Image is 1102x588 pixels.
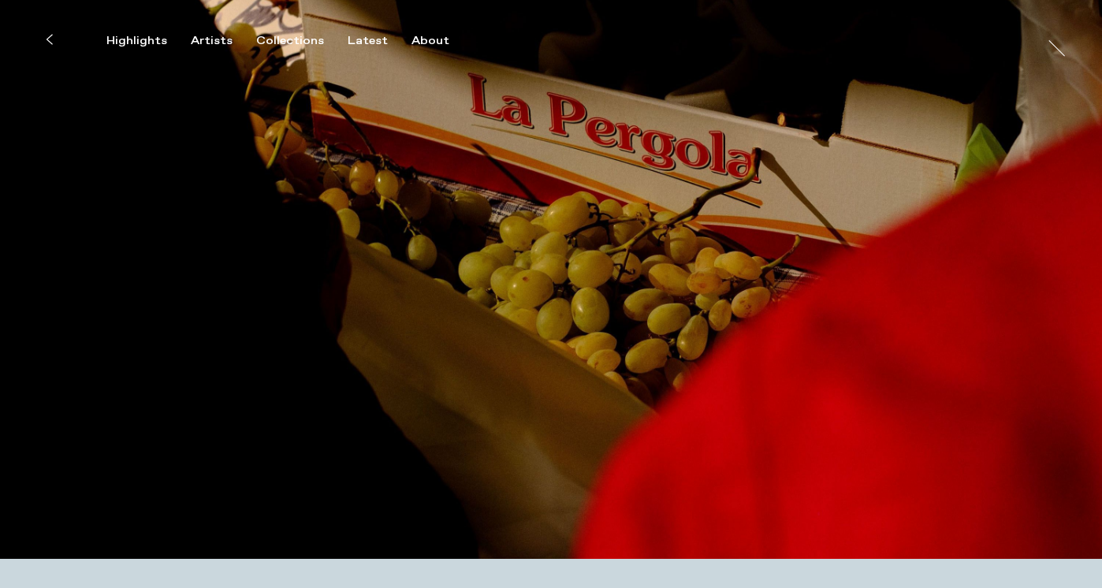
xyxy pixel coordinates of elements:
[348,34,411,48] button: Latest
[106,34,191,48] button: Highlights
[348,34,388,48] div: Latest
[191,34,256,48] button: Artists
[411,34,449,48] div: About
[106,317,132,341] span: by
[256,34,348,48] button: Collections
[327,478,357,499] button: Share
[411,34,473,48] button: About
[132,317,294,341] a: [PERSON_NAME]
[256,34,324,48] div: Collections
[191,34,233,48] div: Artists
[106,480,188,497] a: Contact Agent
[106,34,167,48] div: Highlights
[220,480,296,497] a: View Portfolio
